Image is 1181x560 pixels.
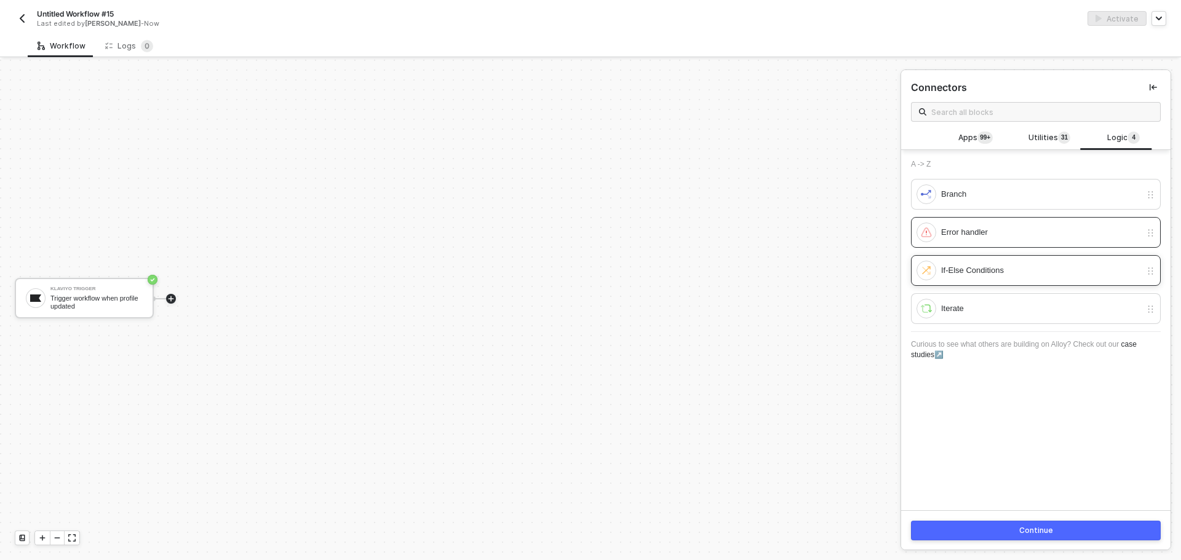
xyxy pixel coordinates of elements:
[911,340,1137,359] a: case studies↗
[941,302,1141,315] div: Iterate
[37,9,114,19] span: Untitled Workflow #15
[148,275,157,285] span: icon-success-page
[921,303,932,314] img: integration-icon
[977,132,993,144] sup: 180
[141,40,153,52] sup: 0
[1132,133,1136,143] span: 4
[1088,11,1147,26] button: activateActivate
[17,14,27,23] img: back
[1146,266,1155,276] img: drag
[15,11,30,26] button: back
[30,293,41,304] img: icon
[1146,304,1155,314] img: drag
[931,105,1153,119] input: Search all blocks
[1061,133,1065,143] span: 3
[941,226,1141,239] div: Error handler
[1028,132,1070,145] span: Utilities
[1146,228,1155,238] img: drag
[39,534,46,542] span: icon-play
[167,295,175,302] span: icon-play
[911,160,1161,169] div: A -> Z
[911,81,967,94] div: Connectors
[958,132,993,145] span: Apps
[919,108,926,116] img: search
[921,227,932,238] img: integration-icon
[54,534,61,542] span: icon-minus
[50,286,143,291] div: Klaviyo Trigger
[85,19,141,28] span: [PERSON_NAME]
[1150,84,1157,91] span: icon-collapse-left
[921,189,932,200] img: integration-icon
[921,265,932,276] img: integration-icon
[911,521,1161,540] button: Continue
[1058,132,1070,144] sup: 31
[68,534,76,542] span: icon-expand
[38,41,85,51] div: Workflow
[1127,132,1140,144] sup: 4
[37,19,562,28] div: Last edited by - Now
[1146,190,1155,200] img: drag
[50,294,143,310] div: Trigger workflow when profile updated
[941,187,1141,201] div: Branch
[1064,133,1068,143] span: 1
[1019,526,1053,535] div: Continue
[941,264,1141,277] div: If-Else Conditions
[105,40,153,52] div: Logs
[911,331,1161,368] div: Curious to see what others are building on Alloy? Check out our
[1107,132,1140,145] span: Logic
